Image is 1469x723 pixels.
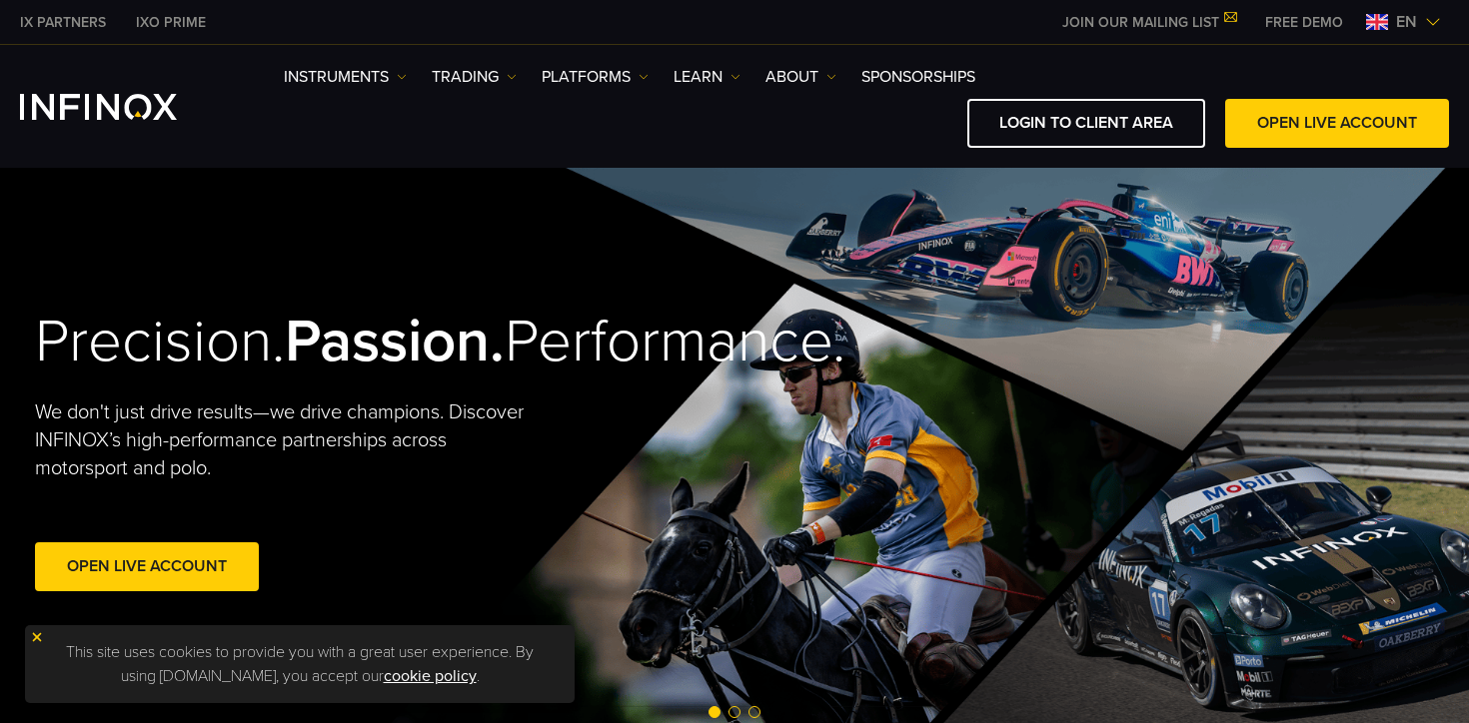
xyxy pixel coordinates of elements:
span: Go to slide 2 [729,706,740,718]
strong: Passion. [285,306,505,377]
a: INFINOX MENU [1250,12,1358,33]
span: Go to slide 1 [709,706,721,718]
a: INFINOX Logo [20,94,224,120]
span: en [1388,10,1425,34]
h2: Precision. Performance. [35,306,665,378]
a: SPONSORSHIPS [861,65,975,89]
a: INFINOX [121,12,221,33]
a: ABOUT [765,65,836,89]
p: We don't just drive results—we drive champions. Discover INFINOX’s high-performance partnerships ... [35,398,539,482]
a: Instruments [284,65,407,89]
span: Go to slide 3 [748,706,760,718]
a: Open Live Account [35,542,259,591]
a: TRADING [432,65,517,89]
a: cookie policy [384,666,477,686]
img: yellow close icon [30,630,44,644]
a: INFINOX [5,12,121,33]
a: PLATFORMS [542,65,649,89]
a: JOIN OUR MAILING LIST [1047,14,1250,31]
a: LOGIN TO CLIENT AREA [967,99,1205,148]
a: Learn [674,65,740,89]
p: This site uses cookies to provide you with a great user experience. By using [DOMAIN_NAME], you a... [35,635,565,693]
a: OPEN LIVE ACCOUNT [1225,99,1449,148]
